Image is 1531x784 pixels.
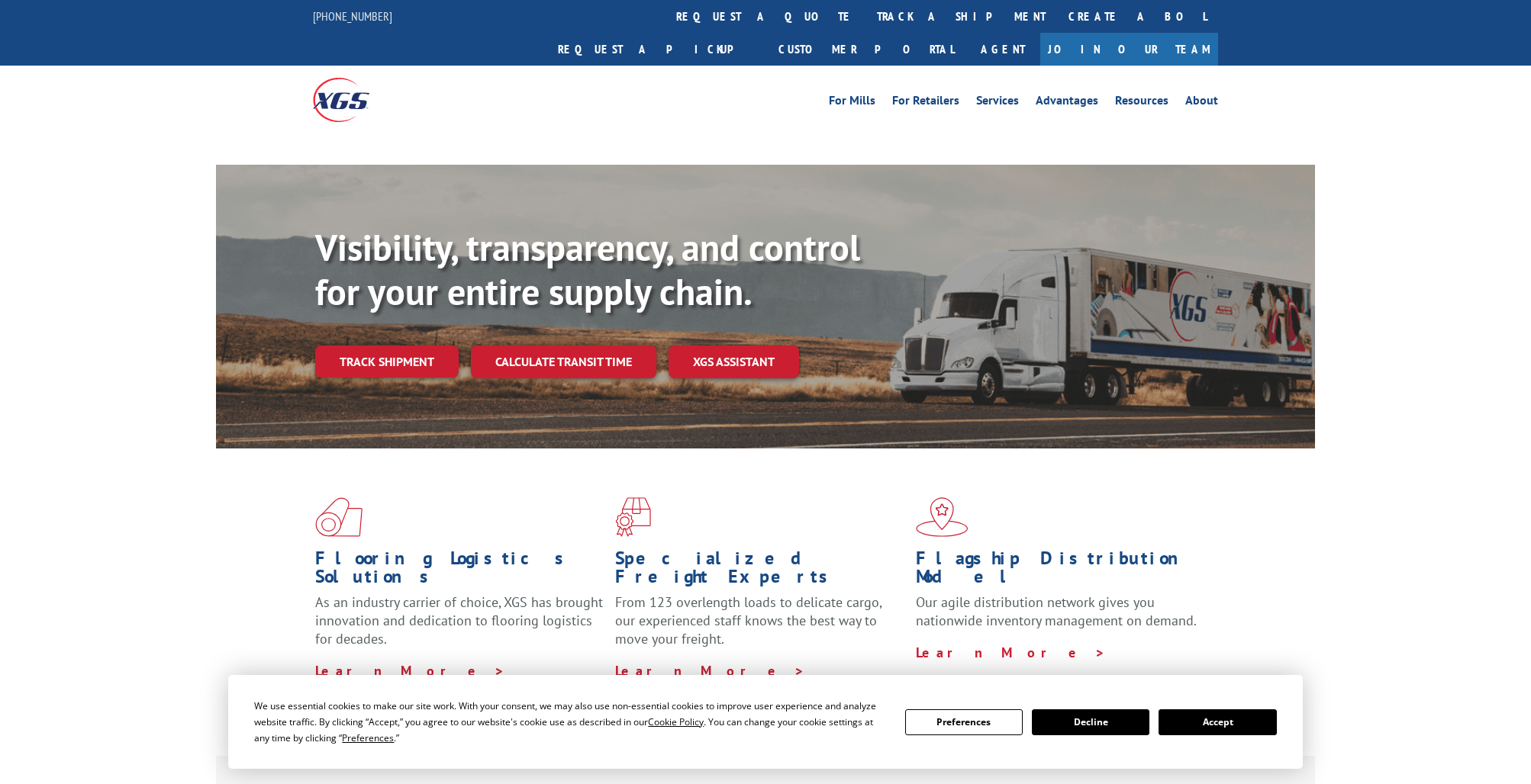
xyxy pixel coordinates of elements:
[315,223,860,315] b: Visibility, transparency, and control for your entire supply chain.
[916,497,969,537] img: xgs-icon-flagship-distribution-model-red
[313,8,392,24] a: [PHONE_NUMBER]
[1185,95,1218,111] a: About
[1159,709,1276,735] button: Accept
[916,549,1204,593] h1: Flagship Distribution Model
[546,33,767,66] a: Request a pickup
[228,675,1303,769] div: Cookie Consent Prompt
[615,593,904,661] p: From 123 overlength loads to delicate cargo, our experienced staff knows the best way to move you...
[315,549,604,593] h1: Flooring Logistics Solutions
[1040,33,1218,66] a: Join Our Team
[829,95,875,111] a: For Mills
[916,593,1197,629] span: Our agile distribution network gives you nationwide inventory management on demand.
[342,731,394,744] span: Preferences
[767,33,965,66] a: Customer Portal
[315,497,363,537] img: xgs-icon-total-supply-chain-intelligence-red
[669,345,799,378] a: XGS ASSISTANT
[916,644,1106,661] a: Learn More >
[471,345,656,378] a: Calculate transit time
[615,497,651,537] img: xgs-icon-focused-on-flooring-red
[1032,709,1149,735] button: Decline
[1036,95,1098,111] a: Advantages
[315,345,459,378] a: Track shipment
[1115,95,1168,111] a: Resources
[905,709,1023,735] button: Preferences
[315,662,505,680] a: Learn More >
[976,95,1019,111] a: Services
[648,715,704,728] span: Cookie Policy
[254,698,886,746] div: We use essential cookies to make our site work. With your consent, we may also use non-essential ...
[615,662,805,680] a: Learn More >
[315,593,603,647] span: As an industry carrier of choice, XGS has brought innovation and dedication to flooring logistics...
[965,33,1040,66] a: Agent
[615,549,904,593] h1: Specialized Freight Experts
[892,95,959,111] a: For Retailers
